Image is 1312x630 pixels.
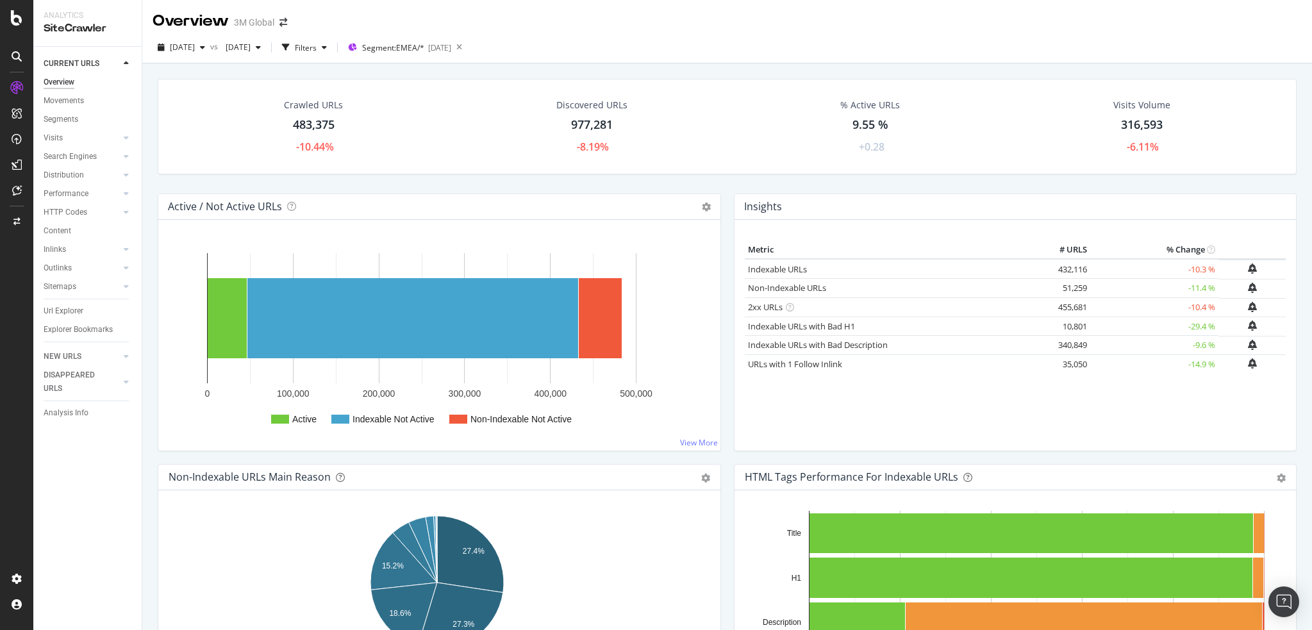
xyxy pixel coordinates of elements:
div: Visits [44,131,63,145]
text: H1 [791,574,801,583]
button: Segment:EMEA/*[DATE] [343,37,451,58]
a: 2xx URLs [748,301,783,313]
div: 3M Global [234,16,274,29]
div: bell-plus [1248,263,1257,274]
i: Options [702,203,711,211]
div: Search Engines [44,150,97,163]
a: HTTP Codes [44,206,120,219]
text: Non-Indexable Not Active [470,414,572,424]
td: -9.6 % [1090,336,1218,355]
div: CURRENT URLS [44,57,99,70]
th: # URLS [1039,240,1090,260]
div: Discovered URLs [556,99,627,112]
div: bell-plus [1248,302,1257,312]
a: Overview [44,76,133,89]
div: [DATE] [428,42,451,53]
div: Non-Indexable URLs Main Reason [169,470,331,483]
div: Crawled URLs [284,99,343,112]
th: Metric [745,240,1040,260]
a: NEW URLS [44,350,120,363]
div: Inlinks [44,243,66,256]
div: Performance [44,187,88,201]
div: NEW URLS [44,350,81,363]
a: Visits [44,131,120,145]
text: 300,000 [449,388,481,399]
a: Movements [44,94,133,108]
a: Non-Indexable URLs [748,282,826,294]
text: 15.2% [382,561,404,570]
a: DISAPPEARED URLS [44,369,120,395]
div: Segments [44,113,78,126]
a: URLs with 1 Follow Inlink [748,358,842,370]
span: 2025 Jul. 20th [220,42,251,53]
div: Filters [295,42,317,53]
div: HTML Tags Performance for Indexable URLs [745,470,958,483]
a: Inlinks [44,243,120,256]
div: -8.19% [577,140,609,154]
button: Filters [277,37,332,58]
text: 27.3% [453,620,474,629]
div: DISAPPEARED URLS [44,369,108,395]
td: -10.3 % [1090,259,1218,279]
div: 9.55 % [852,117,888,133]
div: -6.11% [1127,140,1159,154]
a: Explorer Bookmarks [44,323,133,336]
div: gear [701,474,710,483]
a: Analysis Info [44,406,133,420]
td: -10.4 % [1090,298,1218,317]
button: [DATE] [153,37,210,58]
a: View More [680,437,718,448]
div: Sitemaps [44,280,76,294]
td: 51,259 [1039,279,1090,298]
text: 18.6% [389,609,411,618]
a: Distribution [44,169,120,182]
div: SiteCrawler [44,21,131,36]
div: Overview [153,10,229,32]
div: bell-plus [1248,340,1257,350]
div: Analytics [44,10,131,21]
div: 483,375 [293,117,335,133]
span: Segment: EMEA/* [362,42,424,53]
text: Title [786,529,801,538]
text: 100,000 [277,388,310,399]
h4: Insights [744,198,782,215]
div: -10.44% [296,140,334,154]
div: 977,281 [571,117,613,133]
text: Active [292,414,317,424]
a: Indexable URLs with Bad H1 [748,320,855,332]
a: Content [44,224,133,238]
td: 455,681 [1039,298,1090,317]
div: Visits Volume [1113,99,1170,112]
td: -14.9 % [1090,354,1218,374]
button: [DATE] [220,37,266,58]
svg: A chart. [169,240,705,440]
div: gear [1277,474,1286,483]
a: Indexable URLs with Bad Description [748,339,888,351]
text: 500,000 [620,388,652,399]
a: Segments [44,113,133,126]
div: Url Explorer [44,304,83,318]
a: Outlinks [44,261,120,275]
a: Performance [44,187,120,201]
div: 316,593 [1121,117,1163,133]
text: Indexable Not Active [353,414,435,424]
h4: Active / Not Active URLs [168,198,282,215]
td: 432,116 [1039,259,1090,279]
div: bell-plus [1248,320,1257,331]
div: Overview [44,76,74,89]
text: 27.4% [463,547,485,556]
div: % Active URLs [840,99,900,112]
td: 35,050 [1039,354,1090,374]
div: +0.28 [859,140,884,154]
div: Explorer Bookmarks [44,323,113,336]
text: 0 [205,388,210,399]
div: Distribution [44,169,84,182]
td: 340,849 [1039,336,1090,355]
text: Description [762,618,801,627]
div: Open Intercom Messenger [1268,586,1299,617]
text: 200,000 [363,388,395,399]
td: -29.4 % [1090,317,1218,336]
a: CURRENT URLS [44,57,120,70]
a: Url Explorer [44,304,133,318]
div: Outlinks [44,261,72,275]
